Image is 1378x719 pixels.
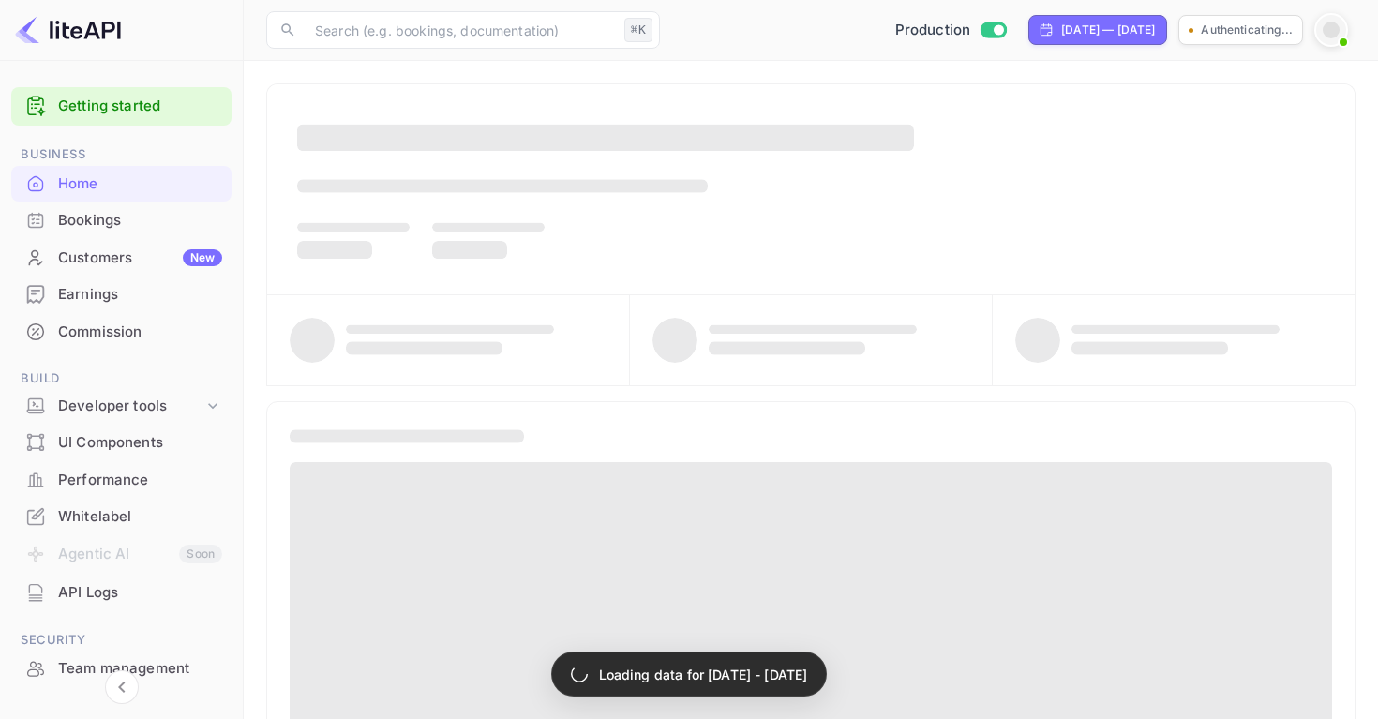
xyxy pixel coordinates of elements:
[58,210,222,232] div: Bookings
[11,240,232,277] div: CustomersNew
[58,658,222,680] div: Team management
[58,470,222,491] div: Performance
[58,173,222,195] div: Home
[11,651,232,685] a: Team management
[11,462,232,499] div: Performance
[11,314,232,349] a: Commission
[11,425,232,461] div: UI Components
[11,314,232,351] div: Commission
[58,96,222,117] a: Getting started
[58,396,203,417] div: Developer tools
[11,499,232,535] div: Whitelabel
[58,247,222,269] div: Customers
[11,575,232,609] a: API Logs
[11,499,232,533] a: Whitelabel
[11,630,232,651] span: Security
[895,20,971,41] span: Production
[304,11,617,49] input: Search (e.g. bookings, documentation)
[11,87,232,126] div: Getting started
[58,582,222,604] div: API Logs
[11,651,232,687] div: Team management
[1028,15,1167,45] div: Click to change the date range period
[11,202,232,239] div: Bookings
[11,462,232,497] a: Performance
[11,425,232,459] a: UI Components
[11,166,232,201] a: Home
[11,166,232,202] div: Home
[1201,22,1293,38] p: Authenticating...
[105,670,139,704] button: Collapse navigation
[11,277,232,313] div: Earnings
[624,18,652,42] div: ⌘K
[599,665,808,684] p: Loading data for [DATE] - [DATE]
[11,202,232,237] a: Bookings
[183,249,222,266] div: New
[58,322,222,343] div: Commission
[11,368,232,389] span: Build
[11,144,232,165] span: Business
[15,15,121,45] img: LiteAPI logo
[11,277,232,311] a: Earnings
[1061,22,1155,38] div: [DATE] — [DATE]
[11,575,232,611] div: API Logs
[11,390,232,423] div: Developer tools
[58,432,222,454] div: UI Components
[888,20,1014,41] div: Switch to Sandbox mode
[11,240,232,275] a: CustomersNew
[58,506,222,528] div: Whitelabel
[58,284,222,306] div: Earnings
